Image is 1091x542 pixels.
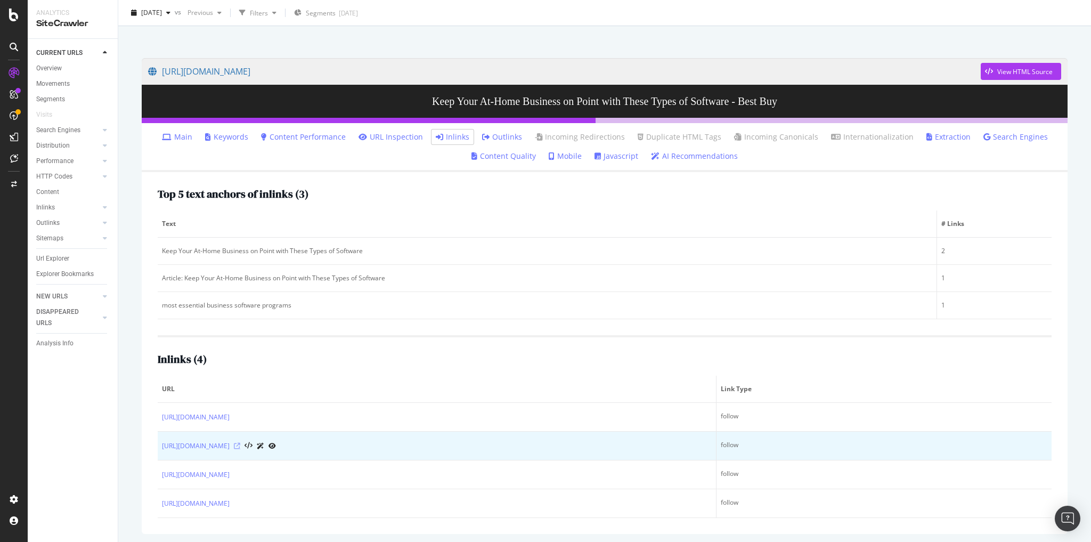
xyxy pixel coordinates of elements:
[250,8,268,17] div: Filters
[926,132,971,142] a: Extraction
[717,432,1052,460] td: follow
[436,132,469,142] a: Inlinks
[36,125,80,136] div: Search Engines
[36,171,72,182] div: HTTP Codes
[36,9,109,18] div: Analytics
[36,269,94,280] div: Explorer Bookmarks
[162,384,709,394] span: URL
[595,151,638,161] a: Javascript
[36,338,110,349] a: Analysis Info
[721,384,1045,394] span: Link Type
[162,301,932,310] div: most essential business software programs
[36,140,70,151] div: Distribution
[36,217,60,229] div: Outlinks
[36,187,110,198] a: Content
[158,353,207,365] h2: Inlinks ( 4 )
[36,291,100,302] a: NEW URLS
[36,63,62,74] div: Overview
[268,440,276,451] a: URL Inspection
[36,78,70,90] div: Movements
[535,132,625,142] a: Incoming Redirections
[1055,506,1080,531] div: Open Intercom Messenger
[36,140,100,151] a: Distribution
[941,246,1047,256] div: 2
[245,442,253,450] button: View HTML Source
[142,85,1068,118] h3: Keep Your At-Home Business on Point with These Types of Software - Best Buy
[141,8,162,17] span: 2025 Sep. 9th
[997,67,1053,76] div: View HTML Source
[36,47,100,59] a: CURRENT URLS
[717,489,1052,518] td: follow
[36,202,55,213] div: Inlinks
[234,443,240,449] a: Visit Online Page
[183,4,226,21] button: Previous
[36,47,83,59] div: CURRENT URLS
[261,132,346,142] a: Content Performance
[734,132,818,142] a: Incoming Canonicals
[162,470,230,480] a: [URL][DOMAIN_NAME]
[36,306,100,329] a: DISAPPEARED URLS
[36,291,68,302] div: NEW URLS
[941,219,1045,229] span: # Links
[36,338,74,349] div: Analysis Info
[831,132,914,142] a: Internationalization
[36,94,110,105] a: Segments
[162,498,230,509] a: [URL][DOMAIN_NAME]
[158,188,308,200] h2: Top 5 text anchors of inlinks ( 3 )
[36,18,109,30] div: SiteCrawler
[162,412,230,423] a: [URL][DOMAIN_NAME]
[36,253,110,264] a: Url Explorer
[941,301,1047,310] div: 1
[162,273,932,283] div: Article: Keep Your At-Home Business on Point with These Types of Software
[471,151,536,161] a: Content Quality
[36,63,110,74] a: Overview
[359,132,423,142] a: URL Inspection
[983,132,1048,142] a: Search Engines
[717,460,1052,489] td: follow
[36,202,100,213] a: Inlinks
[36,156,74,167] div: Performance
[162,441,230,451] a: [URL][DOMAIN_NAME]
[549,151,582,161] a: Mobile
[36,233,63,244] div: Sitemaps
[175,7,183,16] span: vs
[162,246,932,256] div: Keep Your At-Home Business on Point with These Types of Software
[36,217,100,229] a: Outlinks
[235,4,281,21] button: Filters
[36,253,69,264] div: Url Explorer
[651,151,738,161] a: AI Recommendations
[36,78,110,90] a: Movements
[482,132,522,142] a: Outlinks
[717,403,1052,432] td: follow
[36,269,110,280] a: Explorer Bookmarks
[36,125,100,136] a: Search Engines
[36,306,90,329] div: DISAPPEARED URLS
[36,94,65,105] div: Segments
[306,9,336,18] span: Segments
[36,171,100,182] a: HTTP Codes
[941,273,1047,283] div: 1
[183,8,213,17] span: Previous
[638,132,721,142] a: Duplicate HTML Tags
[162,219,930,229] span: Text
[36,156,100,167] a: Performance
[290,4,362,21] button: Segments[DATE]
[127,4,175,21] button: [DATE]
[981,63,1061,80] button: View HTML Source
[36,109,63,120] a: Visits
[257,440,264,451] a: AI Url Details
[205,132,248,142] a: Keywords
[148,58,981,85] a: [URL][DOMAIN_NAME]
[339,9,358,18] div: [DATE]
[162,132,192,142] a: Main
[36,187,59,198] div: Content
[36,233,100,244] a: Sitemaps
[36,109,52,120] div: Visits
